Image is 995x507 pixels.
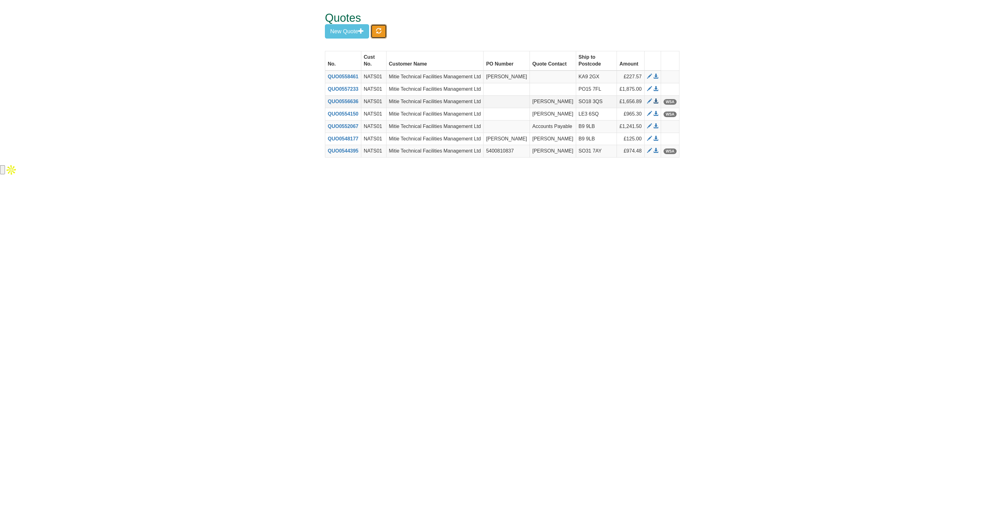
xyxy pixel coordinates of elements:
td: [PERSON_NAME] [484,133,530,145]
td: £125.00 [617,133,644,145]
td: Mitie Technical Facilities Management Ltd [386,145,484,158]
a: QUO0556636 [328,99,359,104]
td: £1,241.50 [617,120,644,133]
th: Customer Name [386,51,484,71]
a: QUO0558461 [328,74,359,79]
h1: Quotes [325,12,656,24]
td: [PERSON_NAME] [530,145,576,158]
td: NATS01 [361,120,386,133]
td: NATS01 [361,145,386,158]
span: WSA [664,99,677,105]
td: Accounts Payable [530,120,576,133]
td: Mitie Technical Facilities Management Ltd [386,120,484,133]
th: Cust No. [361,51,386,71]
td: [PERSON_NAME] [484,71,530,83]
button: New Quote [325,24,369,39]
td: £227.57 [617,71,644,83]
img: Apollo [5,164,17,176]
td: NATS01 [361,95,386,108]
td: SO18 3QS [576,95,617,108]
td: £1,656.89 [617,95,644,108]
td: Mitie Technical Facilities Management Ltd [386,108,484,120]
th: PO Number [484,51,530,71]
th: No. [325,51,361,71]
td: B9 9LB [576,120,617,133]
th: Quote Contact [530,51,576,71]
td: [PERSON_NAME] [530,108,576,120]
td: NATS01 [361,108,386,120]
td: £965.30 [617,108,644,120]
td: SO31 7AY [576,145,617,158]
td: [PERSON_NAME] [530,95,576,108]
td: £974.48 [617,145,644,158]
a: QUO0552067 [328,124,359,129]
span: WSA [664,148,677,154]
td: PO15 7FL [576,83,617,96]
span: WSA [664,112,677,117]
td: KA9 2GX [576,71,617,83]
td: B9 9LB [576,133,617,145]
td: LE3 6SQ [576,108,617,120]
a: QUO0557233 [328,86,359,92]
a: QUO0548177 [328,136,359,141]
th: Amount [617,51,644,71]
a: QUO0554150 [328,111,359,116]
th: Ship to Postcode [576,51,617,71]
a: QUO0544395 [328,148,359,153]
td: [PERSON_NAME] [530,133,576,145]
td: NATS01 [361,83,386,96]
td: NATS01 [361,133,386,145]
td: Mitie Technical Facilities Management Ltd [386,71,484,83]
td: £1,875.00 [617,83,644,96]
td: Mitie Technical Facilities Management Ltd [386,83,484,96]
td: 5400810837 [484,145,530,158]
td: Mitie Technical Facilities Management Ltd [386,95,484,108]
td: NATS01 [361,71,386,83]
td: Mitie Technical Facilities Management Ltd [386,133,484,145]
